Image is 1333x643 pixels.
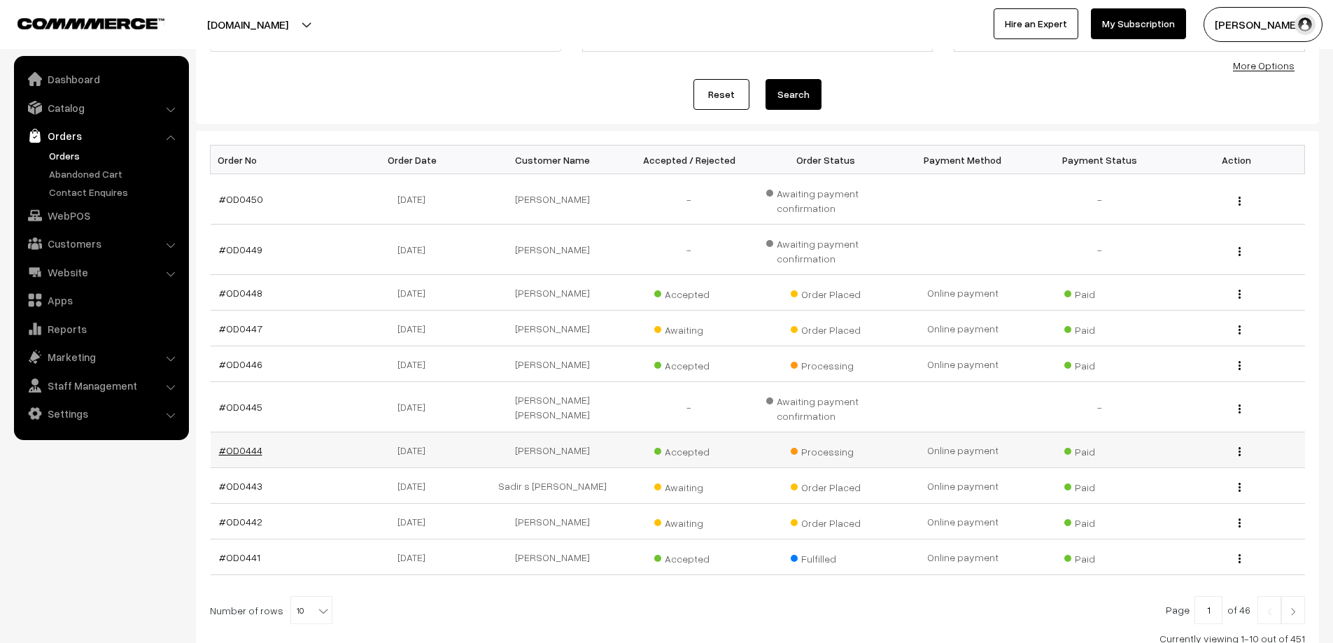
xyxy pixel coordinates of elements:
td: Online payment [894,504,1031,539]
a: Contact Enquires [45,185,184,199]
span: Accepted [654,355,724,373]
a: #OD0444 [219,444,262,456]
td: [DATE] [347,225,484,275]
a: Hire an Expert [994,8,1078,39]
td: [PERSON_NAME] [484,539,621,575]
a: Website [17,260,184,285]
a: #OD0443 [219,480,262,492]
th: Payment Method [894,146,1031,174]
img: Menu [1239,483,1241,492]
a: #OD0441 [219,551,260,563]
td: [DATE] [347,382,484,432]
th: Order Status [758,146,895,174]
a: #OD0448 [219,287,262,299]
span: Paid [1064,548,1134,566]
th: Payment Status [1031,146,1169,174]
td: Online payment [894,275,1031,311]
img: Menu [1239,290,1241,299]
a: COMMMERCE [17,14,140,31]
span: Awaiting [654,319,724,337]
a: Orders [45,148,184,163]
a: More Options [1233,59,1295,71]
a: Settings [17,401,184,426]
td: Sadir s [PERSON_NAME] [484,468,621,504]
span: Paid [1064,512,1134,530]
img: Menu [1239,404,1241,414]
span: Paid [1064,283,1134,302]
span: Awaiting payment confirmation [766,390,887,423]
span: Fulfilled [791,548,861,566]
td: - [1031,174,1169,225]
td: [DATE] [347,539,484,575]
span: of 46 [1227,604,1250,616]
a: Catalog [17,95,184,120]
th: Customer Name [484,146,621,174]
img: Right [1287,607,1299,616]
td: [PERSON_NAME] [484,174,621,225]
td: [PERSON_NAME] [484,225,621,275]
a: Staff Management [17,373,184,398]
img: Menu [1239,247,1241,256]
span: Paid [1064,441,1134,459]
span: Processing [791,355,861,373]
td: Online payment [894,432,1031,468]
span: Paid [1064,319,1134,337]
span: Order Placed [791,512,861,530]
td: [PERSON_NAME] [484,432,621,468]
a: #OD0450 [219,193,263,205]
span: Accepted [654,283,724,302]
a: Customers [17,231,184,256]
td: [PERSON_NAME] [484,346,621,382]
span: Order Placed [791,476,861,495]
td: [DATE] [347,174,484,225]
td: - [621,382,758,432]
td: [DATE] [347,346,484,382]
img: Menu [1239,518,1241,528]
span: Paid [1064,355,1134,373]
button: Search [766,79,821,110]
td: Online payment [894,539,1031,575]
span: Page [1166,604,1190,616]
td: [DATE] [347,432,484,468]
span: Paid [1064,476,1134,495]
a: Reset [693,79,749,110]
span: Awaiting [654,476,724,495]
span: Processing [791,441,861,459]
td: - [1031,382,1169,432]
th: Accepted / Rejected [621,146,758,174]
a: Apps [17,288,184,313]
img: Left [1263,607,1276,616]
img: Menu [1239,554,1241,563]
td: - [1031,225,1169,275]
span: Awaiting payment confirmation [766,233,887,266]
img: user [1295,14,1316,35]
th: Order No [211,146,348,174]
img: Menu [1239,361,1241,370]
a: #OD0449 [219,243,262,255]
td: [DATE] [347,468,484,504]
a: Reports [17,316,184,341]
td: - [621,174,758,225]
span: Accepted [654,441,724,459]
a: #OD0445 [219,401,262,413]
th: Order Date [347,146,484,174]
td: [PERSON_NAME] [484,311,621,346]
img: Menu [1239,197,1241,206]
span: Order Placed [791,283,861,302]
button: [PERSON_NAME] D [1204,7,1323,42]
a: Marketing [17,344,184,369]
td: [PERSON_NAME] [484,504,621,539]
img: Menu [1239,447,1241,456]
a: My Subscription [1091,8,1186,39]
td: [DATE] [347,504,484,539]
td: [DATE] [347,275,484,311]
a: Abandoned Cart [45,167,184,181]
span: 10 [290,596,332,624]
td: - [621,225,758,275]
td: [DATE] [347,311,484,346]
a: #OD0447 [219,323,262,334]
td: [PERSON_NAME] [484,275,621,311]
span: Awaiting [654,512,724,530]
a: #OD0442 [219,516,262,528]
span: 10 [291,597,332,625]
